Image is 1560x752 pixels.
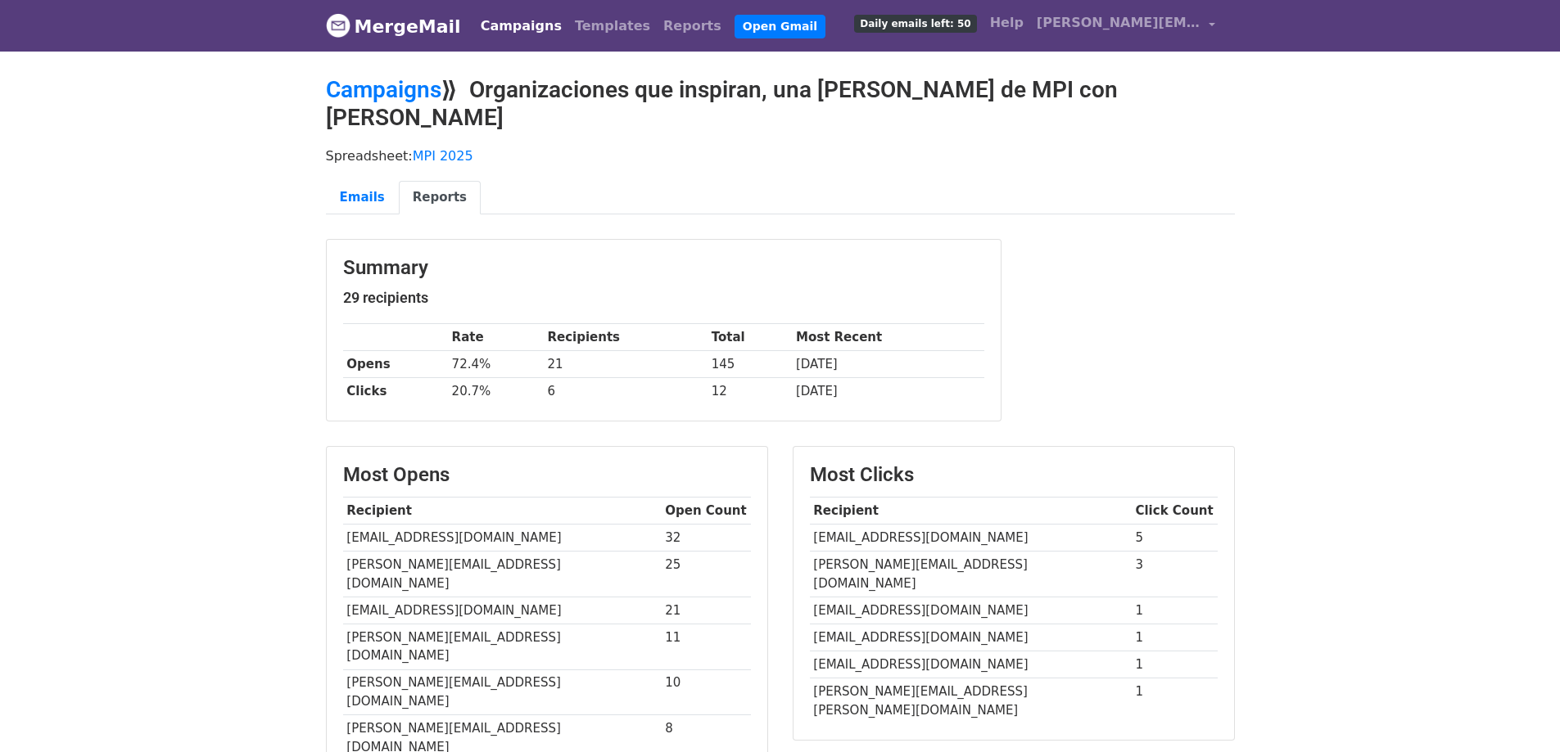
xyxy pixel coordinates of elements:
td: 12 [708,378,792,405]
span: Daily emails left: 50 [854,15,976,33]
a: Reports [657,10,728,43]
td: 20.7% [448,378,544,405]
td: [EMAIL_ADDRESS][DOMAIN_NAME] [810,624,1132,651]
td: 21 [662,597,751,624]
th: Clicks [343,378,448,405]
th: Click Count [1132,498,1218,525]
th: Opens [343,351,448,378]
td: [EMAIL_ADDRESS][DOMAIN_NAME] [810,651,1132,678]
td: 21 [544,351,708,378]
td: [DATE] [792,351,983,378]
td: [EMAIL_ADDRESS][DOMAIN_NAME] [343,525,662,552]
a: Open Gmail [735,15,825,38]
td: 3 [1132,552,1218,597]
a: Campaigns [474,10,568,43]
td: 5 [1132,525,1218,552]
td: 1 [1132,597,1218,624]
h3: Most Clicks [810,463,1218,487]
td: [PERSON_NAME][EMAIL_ADDRESS][PERSON_NAME][DOMAIN_NAME] [810,678,1132,723]
span: [PERSON_NAME][EMAIL_ADDRESS][DOMAIN_NAME] [1037,13,1201,33]
h3: Summary [343,256,984,280]
th: Total [708,324,792,351]
h2: ⟫ Organizaciones que inspiran, una [PERSON_NAME] de MPI con [PERSON_NAME] [326,76,1235,131]
h3: Most Opens [343,463,751,487]
td: [PERSON_NAME][EMAIL_ADDRESS][DOMAIN_NAME] [343,669,662,715]
a: MPI 2025 [413,148,473,164]
td: 11 [662,624,751,670]
th: Recipient [810,498,1132,525]
th: Rate [448,324,544,351]
td: 32 [662,525,751,552]
td: 1 [1132,624,1218,651]
td: 145 [708,351,792,378]
th: Recipients [544,324,708,351]
a: Help [983,7,1030,39]
td: [EMAIL_ADDRESS][DOMAIN_NAME] [810,525,1132,552]
a: Reports [399,181,481,214]
td: 1 [1132,678,1218,723]
td: 6 [544,378,708,405]
a: Campaigns [326,76,441,103]
p: Spreadsheet: [326,147,1235,164]
td: [DATE] [792,378,983,405]
a: [PERSON_NAME][EMAIL_ADDRESS][DOMAIN_NAME] [1030,7,1222,45]
td: 25 [662,552,751,597]
img: MergeMail logo [326,13,350,38]
td: [PERSON_NAME][EMAIL_ADDRESS][DOMAIN_NAME] [343,624,662,670]
a: Emails [326,181,399,214]
td: 10 [662,669,751,715]
td: [EMAIL_ADDRESS][DOMAIN_NAME] [810,597,1132,624]
td: [EMAIL_ADDRESS][DOMAIN_NAME] [343,597,662,624]
td: 1 [1132,651,1218,678]
h5: 29 recipients [343,289,984,307]
td: [PERSON_NAME][EMAIL_ADDRESS][DOMAIN_NAME] [343,552,662,597]
a: Templates [568,10,657,43]
a: MergeMail [326,9,461,43]
td: [PERSON_NAME][EMAIL_ADDRESS][DOMAIN_NAME] [810,552,1132,597]
th: Recipient [343,498,662,525]
a: Daily emails left: 50 [848,7,983,39]
th: Most Recent [792,324,983,351]
th: Open Count [662,498,751,525]
td: 72.4% [448,351,544,378]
